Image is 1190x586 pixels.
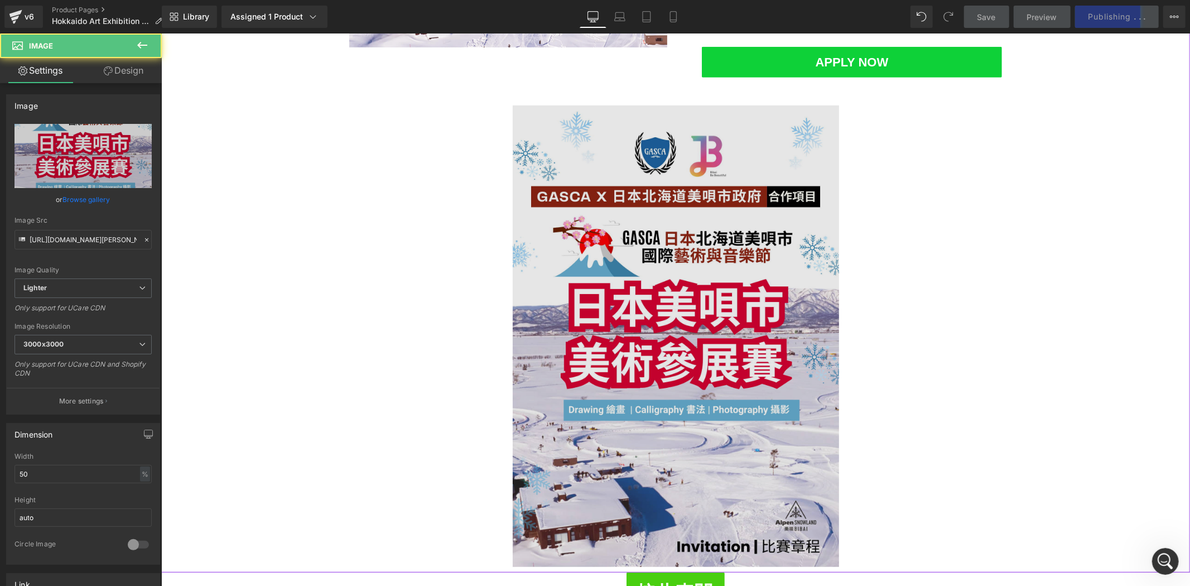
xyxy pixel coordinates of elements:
div: or [15,194,152,205]
button: Undo [910,6,933,28]
span: Preview [1027,11,1057,23]
div: Dimension [15,424,53,439]
div: ​﻿This access is solely for support purposes and can be removed once the issue is resolved. We st... [18,6,174,71]
span: Library [183,12,209,22]
div: Circle Image [15,540,117,551]
div: It can send the information from that text field directly to your Google Form every time a new or... [18,223,174,256]
a: Laptop [606,6,633,28]
div: GASCA.ORG says… [9,272,214,305]
div: but how can i know that the google form link with the specific order ? [40,87,214,122]
a: 按此查閲 [465,539,563,578]
a: Browse gallery [63,190,110,209]
p: More settings [59,396,104,406]
span: Hokkaido Art Exhibition Fee [52,17,150,26]
iframe: Intercom live chat [1152,548,1179,575]
p: Active [54,14,76,25]
button: Gif picker [53,366,62,374]
a: Desktop [580,6,606,28]
div: Please wait me a moment [18,138,119,149]
div: Thank you for your patience, I'm checking with tech team to see if we can help you with this [18,312,174,345]
div: but how can i know that the google form link with the specific order ? [49,93,205,115]
button: Start recording [71,366,80,374]
div: Image Src [15,217,152,224]
div: Image [15,95,38,111]
div: Jamie says… [9,131,214,157]
div: Only support for UCare CDN [15,304,152,320]
img: Profile image for Jamie [32,6,50,24]
div: Thank you for your patience, I'm checking with tech team to see if we can help you with this [9,305,183,352]
button: Apply Now [541,13,841,44]
button: go back [7,4,28,26]
div: can your team help to set up this ? [69,278,205,290]
a: v6 [4,6,43,28]
div: Image Resolution [15,323,152,330]
div: Close [196,4,216,25]
div: Jamie says… [9,156,214,272]
div: Sorry for keeping you waiting. After discussing this with technical team, in this case, since it’... [9,156,183,263]
div: Image Quality [15,266,152,274]
b: Lighter [23,284,47,292]
h1: [PERSON_NAME] [54,6,127,14]
div: Assigned 1 Product [230,11,319,22]
a: New Library [162,6,217,28]
div: v6 [22,9,36,24]
div: Jamie says… [9,305,214,361]
span: Save [977,11,996,23]
b: 3000x3000 [23,340,64,348]
div: Sorry for keeping you waiting. After discussing this with technical team, in this case, since it’... [18,163,174,218]
a: Product Pages [52,6,171,15]
button: Redo [937,6,960,28]
div: Height [15,496,152,504]
button: More settings [7,388,160,414]
div: Only support for UCare CDN and Shopify CDN [15,360,152,385]
textarea: Message… [9,342,214,361]
input: Link [15,230,152,249]
div: % [140,467,150,482]
button: Emoji picker [35,366,44,374]
a: Mobile [660,6,687,28]
a: Design [83,58,164,83]
span: 按此查閲 [476,545,553,572]
button: Upload attachment [17,366,26,374]
button: Send a message… [191,361,209,379]
div: GASCA.ORG says… [9,87,214,131]
button: More [1163,6,1186,28]
div: can your team help to set up this ? [60,272,214,296]
span: Image [29,41,53,50]
button: Home [175,4,196,26]
div: Please wait me a moment [9,131,128,156]
a: Preview [1014,6,1071,28]
input: auto [15,465,152,483]
div: Width [15,453,152,460]
a: Tablet [633,6,660,28]
a: here [114,61,132,70]
input: auto [15,508,152,527]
